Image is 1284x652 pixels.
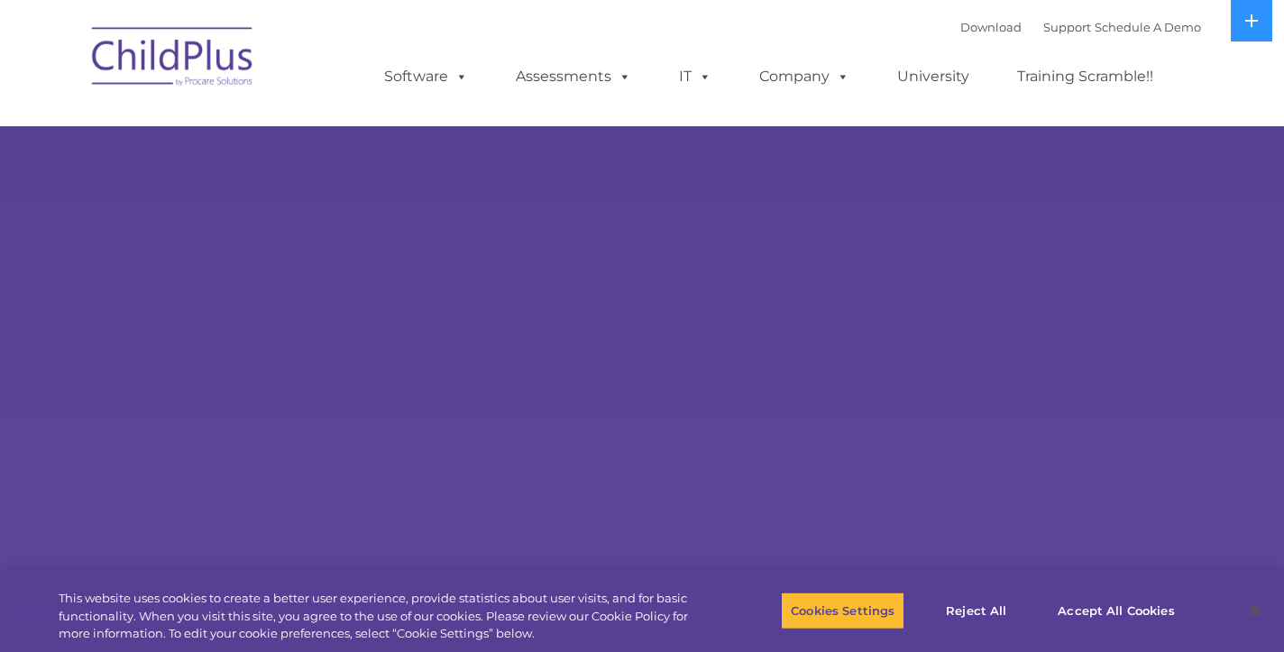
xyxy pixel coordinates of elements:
[1048,592,1184,629] button: Accept All Cookies
[1043,20,1091,34] a: Support
[498,59,649,95] a: Assessments
[960,20,1201,34] font: |
[1095,20,1201,34] a: Schedule A Demo
[83,14,263,105] img: ChildPlus by Procare Solutions
[661,59,729,95] a: IT
[59,590,706,643] div: This website uses cookies to create a better user experience, provide statistics about user visit...
[366,59,486,95] a: Software
[741,59,867,95] a: Company
[960,20,1022,34] a: Download
[999,59,1171,95] a: Training Scramble!!
[879,59,987,95] a: University
[920,592,1032,629] button: Reject All
[1235,591,1275,630] button: Close
[781,592,904,629] button: Cookies Settings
